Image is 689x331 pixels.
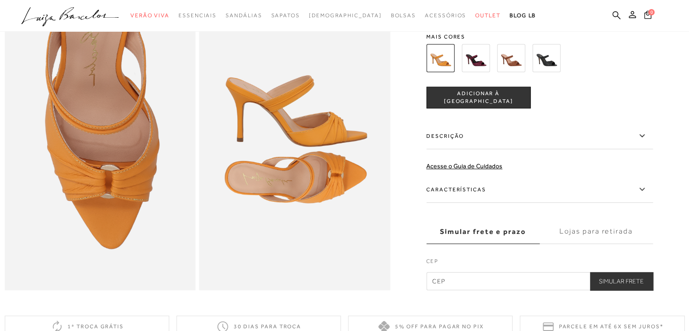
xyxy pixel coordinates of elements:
img: MULE PEEP TOE EM COURO DRAPEADO PRETO [532,44,560,72]
span: Sandálias [226,12,262,19]
img: image [5,4,196,290]
a: categoryNavScreenReaderText [390,7,416,24]
button: 0 [641,10,654,22]
label: Lojas para retirada [540,219,653,244]
label: Simular frete e prazo [426,219,540,244]
a: categoryNavScreenReaderText [425,7,466,24]
a: categoryNavScreenReaderText [130,7,169,24]
span: BLOG LB [510,12,536,19]
label: CEP [426,257,653,270]
img: image [199,4,390,290]
span: [DEMOGRAPHIC_DATA] [309,12,382,19]
span: Essenciais [178,12,217,19]
a: categoryNavScreenReaderText [226,7,262,24]
input: CEP [426,272,653,290]
span: ADICIONAR À [GEOGRAPHIC_DATA] [427,90,530,106]
label: Descrição [426,123,653,149]
span: Sapatos [271,12,299,19]
label: Características [426,176,653,203]
a: categoryNavScreenReaderText [271,7,299,24]
span: Verão Viva [130,12,169,19]
a: BLOG LB [510,7,536,24]
img: MULE PEEP TOE EM COURO DRAPEADO AMARELO AÇAFRÃO [426,44,454,72]
img: MULE PEEP TOE EM COURO DRAPEADO AMEIXA [462,44,490,72]
span: Mais cores [426,34,653,39]
span: Bolsas [390,12,416,19]
a: noSubCategoriesText [309,7,382,24]
span: 0 [648,9,655,15]
span: Outlet [475,12,501,19]
a: Acesse o Guia de Cuidados [426,162,502,170]
button: ADICIONAR À [GEOGRAPHIC_DATA] [426,87,530,108]
a: categoryNavScreenReaderText [475,7,501,24]
a: categoryNavScreenReaderText [178,7,217,24]
span: Acessórios [425,12,466,19]
img: MULE PEEP TOE EM COURO DRAPEADO CARAMELO [497,44,525,72]
button: Simular Frete [590,272,653,290]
